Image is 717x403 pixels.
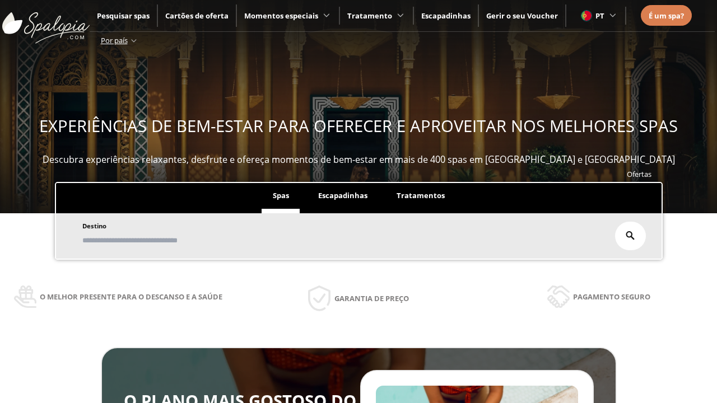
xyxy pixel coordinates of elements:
a: Gerir o seu Voucher [486,11,558,21]
span: EXPERIÊNCIAS DE BEM-ESTAR PARA OFERECER E APROVEITAR NOS MELHORES SPAS [39,115,678,137]
span: É um spa? [649,11,684,21]
span: Pagamento seguro [573,290,650,303]
span: Tratamentos [397,190,445,200]
span: Descubra experiências relaxantes, desfrute e ofereça momentos de bem-estar em mais de 400 spas em... [43,153,675,166]
span: Garantia de preço [334,292,409,304]
a: Ofertas [627,169,651,179]
a: Escapadinhas [421,11,471,21]
span: O melhor presente para o descanso e a saúde [40,290,222,303]
span: Destino [82,222,106,230]
span: Escapadinhas [318,190,367,200]
a: É um spa? [649,10,684,22]
a: Pesquisar spas [97,11,150,21]
img: ImgLogoSpalopia.BvClDcEz.svg [2,1,90,44]
a: Cartões de oferta [165,11,229,21]
span: Por país [101,35,128,45]
span: Spas [273,190,289,200]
